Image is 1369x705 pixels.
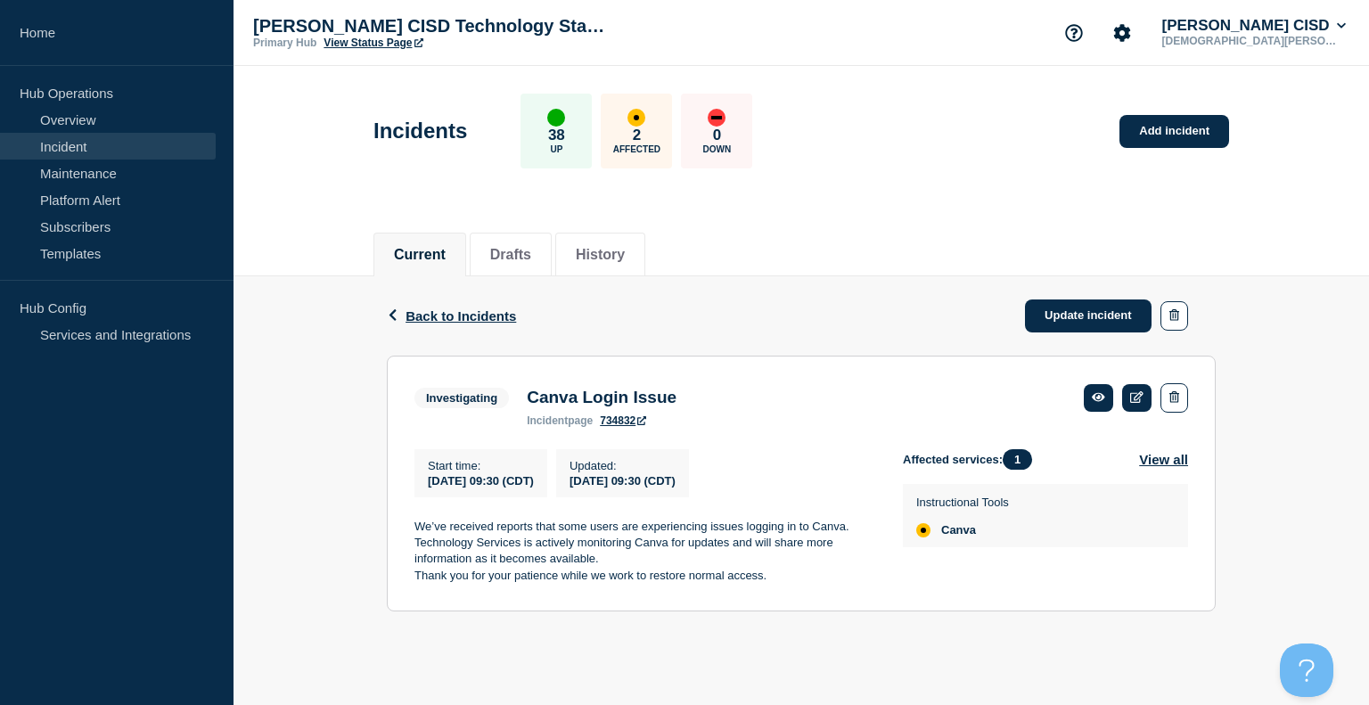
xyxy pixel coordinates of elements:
[713,127,721,144] p: 0
[627,109,645,127] div: affected
[1119,115,1229,148] a: Add incident
[1103,14,1141,52] button: Account settings
[570,472,676,488] div: [DATE] 09:30 (CDT)
[414,568,874,584] p: Thank you for your patience while we work to restore normal access.
[324,37,422,49] a: View Status Page
[428,459,534,472] p: Start time :
[550,144,562,154] p: Up
[490,247,531,263] button: Drafts
[916,496,1009,509] p: Instructional Tools
[633,127,641,144] p: 2
[527,388,676,407] h3: Canva Login Issue
[613,144,660,154] p: Affected
[600,414,646,427] a: 734832
[703,144,732,154] p: Down
[576,247,625,263] button: History
[916,523,930,537] div: affected
[1159,17,1349,35] button: [PERSON_NAME] CISD
[570,459,676,472] p: Updated :
[428,474,534,488] span: [DATE] 09:30 (CDT)
[406,308,516,324] span: Back to Incidents
[414,388,509,408] span: Investigating
[548,127,565,144] p: 38
[373,119,467,143] h1: Incidents
[1139,449,1188,470] button: View all
[527,414,593,427] p: page
[527,414,568,427] span: incident
[394,247,446,263] button: Current
[1055,14,1093,52] button: Support
[547,109,565,127] div: up
[1159,35,1344,47] p: [DEMOGRAPHIC_DATA][PERSON_NAME]
[903,449,1041,470] span: Affected services:
[414,519,874,568] p: We’ve received reports that some users are experiencing issues logging in to Canva. Technology Se...
[387,308,516,324] button: Back to Incidents
[1003,449,1032,470] span: 1
[941,523,976,537] span: Canva
[253,16,610,37] p: [PERSON_NAME] CISD Technology Status
[253,37,316,49] p: Primary Hub
[708,109,725,127] div: down
[1280,644,1333,697] iframe: Help Scout Beacon - Open
[1025,299,1152,332] a: Update incident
